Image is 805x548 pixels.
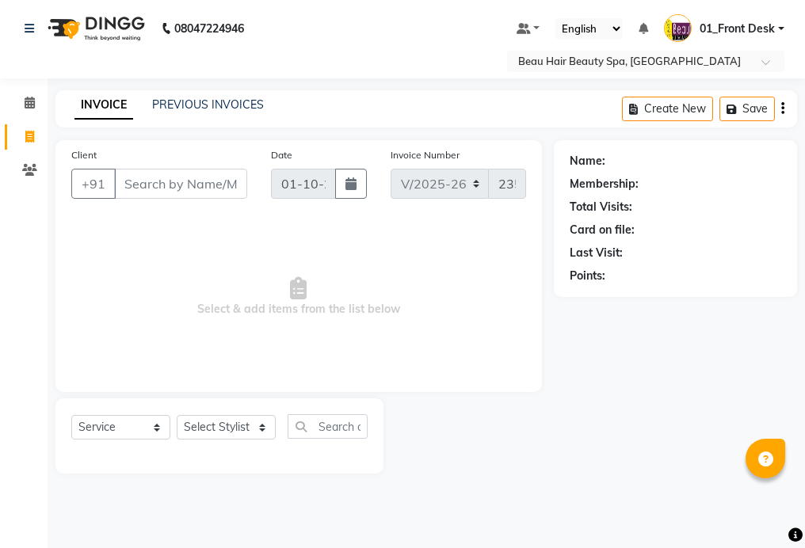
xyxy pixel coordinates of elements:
[71,218,526,376] span: Select & add items from the list below
[288,414,368,439] input: Search or Scan
[74,91,133,120] a: INVOICE
[570,153,605,169] div: Name:
[719,97,775,121] button: Save
[391,148,460,162] label: Invoice Number
[114,169,247,199] input: Search by Name/Mobile/Email/Code
[664,14,692,42] img: 01_Front Desk
[622,97,713,121] button: Create New
[570,199,632,215] div: Total Visits:
[271,148,292,162] label: Date
[570,176,639,192] div: Membership:
[152,97,264,112] a: PREVIOUS INVOICES
[71,148,97,162] label: Client
[738,485,789,532] iframe: chat widget
[570,268,605,284] div: Points:
[174,6,244,51] b: 08047224946
[700,21,775,37] span: 01_Front Desk
[40,6,149,51] img: logo
[570,222,635,238] div: Card on file:
[71,169,116,199] button: +91
[570,245,623,261] div: Last Visit:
